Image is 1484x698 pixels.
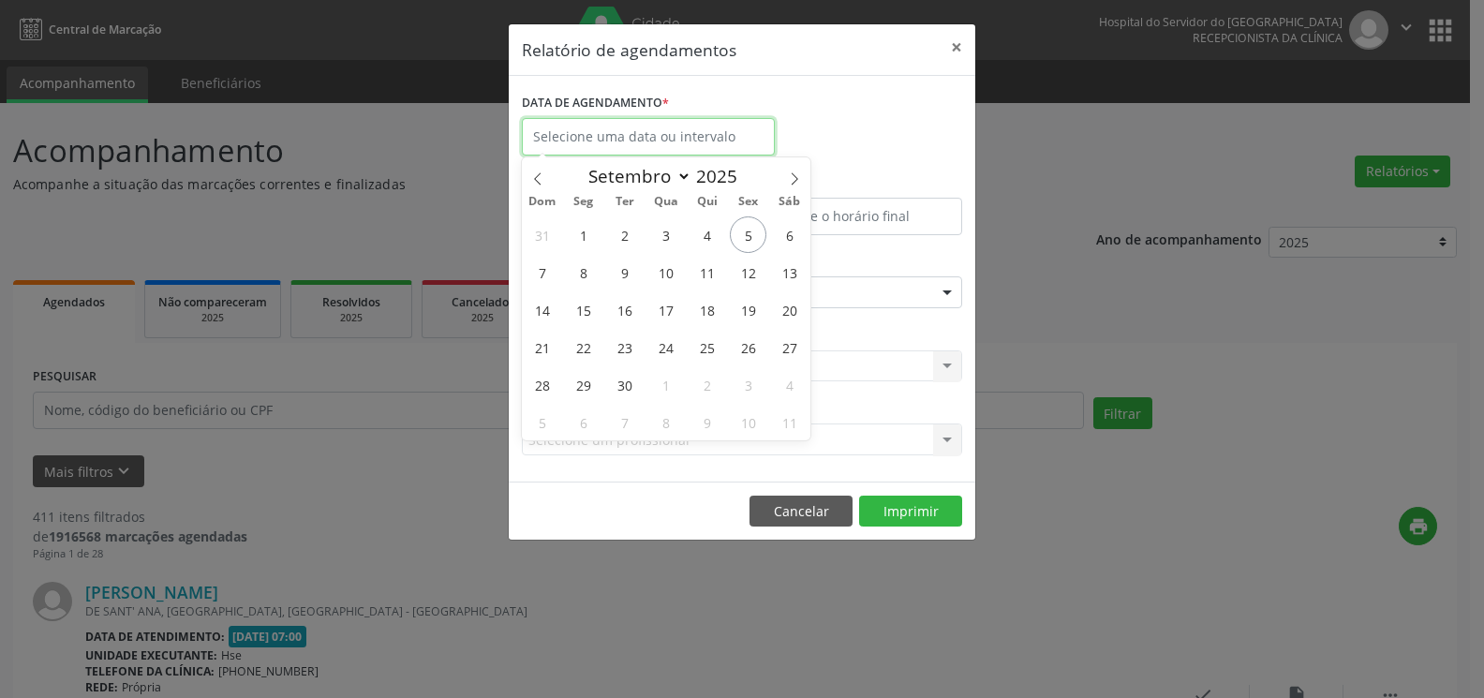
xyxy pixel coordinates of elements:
span: Setembro 16, 2025 [606,291,643,328]
button: Imprimir [859,496,962,527]
span: Outubro 4, 2025 [771,366,808,403]
span: Sáb [769,196,810,208]
span: Ter [604,196,646,208]
span: Setembro 18, 2025 [689,291,725,328]
span: Setembro 20, 2025 [771,291,808,328]
span: Setembro 17, 2025 [647,291,684,328]
span: Setembro 26, 2025 [730,329,766,365]
span: Outubro 10, 2025 [730,404,766,440]
label: DATA DE AGENDAMENTO [522,89,669,118]
span: Seg [563,196,604,208]
input: Selecione uma data ou intervalo [522,118,775,156]
span: Setembro 4, 2025 [689,216,725,253]
span: Setembro 19, 2025 [730,291,766,328]
span: Setembro 28, 2025 [524,366,560,403]
button: Cancelar [749,496,853,527]
span: Outubro 7, 2025 [606,404,643,440]
span: Outubro 6, 2025 [565,404,601,440]
span: Setembro 13, 2025 [771,254,808,290]
input: Selecione o horário final [747,198,962,235]
span: Setembro 27, 2025 [771,329,808,365]
span: Setembro 25, 2025 [689,329,725,365]
span: Outubro 11, 2025 [771,404,808,440]
span: Dom [522,196,563,208]
span: Qua [646,196,687,208]
span: Qui [687,196,728,208]
span: Setembro 22, 2025 [565,329,601,365]
input: Year [691,164,753,188]
span: Setembro 7, 2025 [524,254,560,290]
span: Setembro 9, 2025 [606,254,643,290]
span: Outubro 8, 2025 [647,404,684,440]
span: Setembro 8, 2025 [565,254,601,290]
span: Outubro 1, 2025 [647,366,684,403]
span: Setembro 29, 2025 [565,366,601,403]
span: Setembro 10, 2025 [647,254,684,290]
span: Setembro 11, 2025 [689,254,725,290]
span: Setembro 3, 2025 [647,216,684,253]
span: Setembro 6, 2025 [771,216,808,253]
span: Outubro 9, 2025 [689,404,725,440]
h5: Relatório de agendamentos [522,37,736,62]
span: Setembro 14, 2025 [524,291,560,328]
button: Close [938,24,975,70]
span: Setembro 24, 2025 [647,329,684,365]
span: Setembro 1, 2025 [565,216,601,253]
span: Setembro 15, 2025 [565,291,601,328]
label: ATÉ [747,169,962,198]
span: Setembro 5, 2025 [730,216,766,253]
span: Outubro 2, 2025 [689,366,725,403]
span: Setembro 21, 2025 [524,329,560,365]
span: Setembro 2, 2025 [606,216,643,253]
span: Setembro 12, 2025 [730,254,766,290]
span: Sex [728,196,769,208]
span: Setembro 30, 2025 [606,366,643,403]
select: Month [579,163,691,189]
span: Setembro 23, 2025 [606,329,643,365]
span: Outubro 3, 2025 [730,366,766,403]
span: Outubro 5, 2025 [524,404,560,440]
span: Agosto 31, 2025 [524,216,560,253]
